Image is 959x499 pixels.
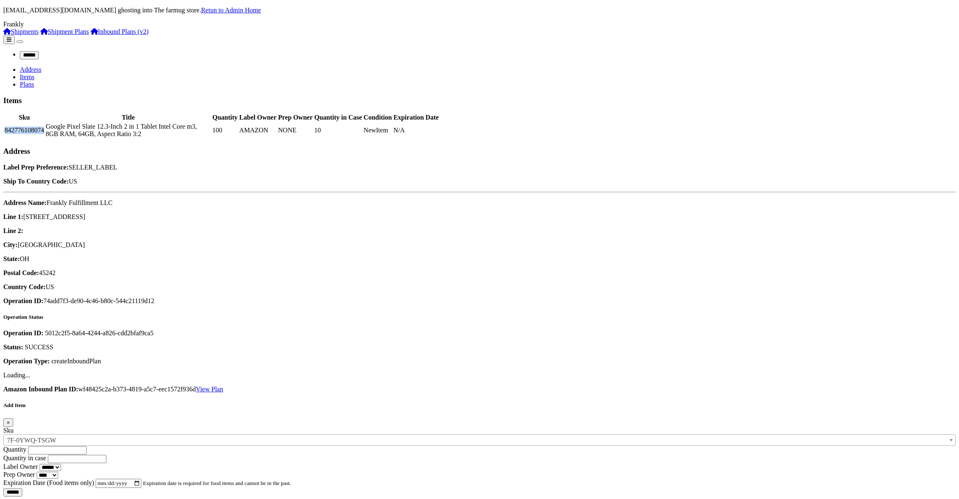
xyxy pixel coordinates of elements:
th: Title [45,113,211,122]
p: [STREET_ADDRESS] [3,213,956,221]
label: Expiration Date (Food items only) [3,479,94,486]
td: N/A [393,122,439,138]
p: Frankly Fulfillment LLC [3,199,956,207]
p: 74add7f3-de90-4c46-b80c-544c21119d12 [3,297,956,305]
p: US [3,178,956,185]
th: Label Owner [239,113,277,122]
small: Expiration date is required for food items and cannot be in the past. [143,480,291,486]
span: × [7,419,10,426]
td: 10 [314,122,362,138]
strong: Postal Code: [3,269,39,276]
label: Quantity [3,446,26,453]
span: Pro Sanitize Hand Sanitizer, 8 oz Bottles, 1 Carton, 12 bottles each Carton [3,434,956,446]
p: SELLER_LABEL [3,164,956,171]
td: NewItem [363,122,392,138]
h3: Items [3,96,956,105]
p: 45242 [3,269,956,277]
p: wf48425c2a-b373-4819-a5c7-eec1572f936d [3,386,956,393]
strong: Line 2: [3,227,23,234]
strong: City: [3,241,18,248]
a: Address [20,66,41,73]
strong: Operation Type: [3,358,50,365]
th: Quantity in Case [314,113,362,122]
td: 100 [212,122,238,138]
label: Sku [3,427,14,434]
h5: Operation Status [3,314,956,320]
h5: Add Item [3,402,956,409]
span: Loading... [3,372,30,379]
td: Google Pixel Slate 12.3-Inch 2 in 1 Tablet Intel Core m3, 8GB RAM, 64GB, Aspect Ratio 3:2 [45,122,211,138]
strong: State: [3,255,20,262]
button: Close [3,418,13,427]
strong: Operation ID: [3,297,43,304]
div: Frankly [3,21,956,28]
strong: Amazon Inbound Plan ID: [3,386,78,393]
label: Quantity in case [3,454,46,461]
strong: Country Code: [3,283,46,290]
a: Shipments [3,28,39,35]
th: Expiration Date [393,113,439,122]
a: Inbound Plans (v2) [91,28,149,35]
p: [EMAIL_ADDRESS][DOMAIN_NAME] ghosting into The farmug store. [3,7,956,14]
strong: Label Prep Preference: [3,164,68,171]
th: Quantity [212,113,238,122]
label: Prep Owner [3,471,35,478]
td: AMAZON [239,122,277,138]
td: 842776108074 [4,122,45,138]
strong: Line 1: [3,213,23,220]
strong: Address Name: [3,199,47,206]
button: Toggle navigation [16,40,23,43]
p: OH [3,255,956,263]
th: Sku [4,113,45,122]
p: [GEOGRAPHIC_DATA] [3,241,956,249]
th: Condition [363,113,392,122]
a: Retun to Admin Home [201,7,261,14]
a: Items [20,73,35,80]
a: Plans [20,81,34,88]
strong: Ship To Country Code: [3,178,69,185]
td: NONE [278,122,313,138]
strong: Status: [3,344,23,351]
p: US [3,283,956,291]
th: Prep Owner [278,113,313,122]
label: Label Owner [3,463,38,470]
p: 5012c2f5-8a64-4244-a826-cdd2bfaf9ca5 [3,330,956,337]
strong: Operation ID: [3,330,43,337]
h3: Address [3,147,956,156]
p: SUCCESS [3,344,956,351]
a: View Plan [196,386,223,393]
p: createInboundPlan [3,358,956,365]
span: Pro Sanitize Hand Sanitizer, 8 oz Bottles, 1 Carton, 12 bottles each Carton [4,435,955,446]
a: Shipment Plans [40,28,89,35]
